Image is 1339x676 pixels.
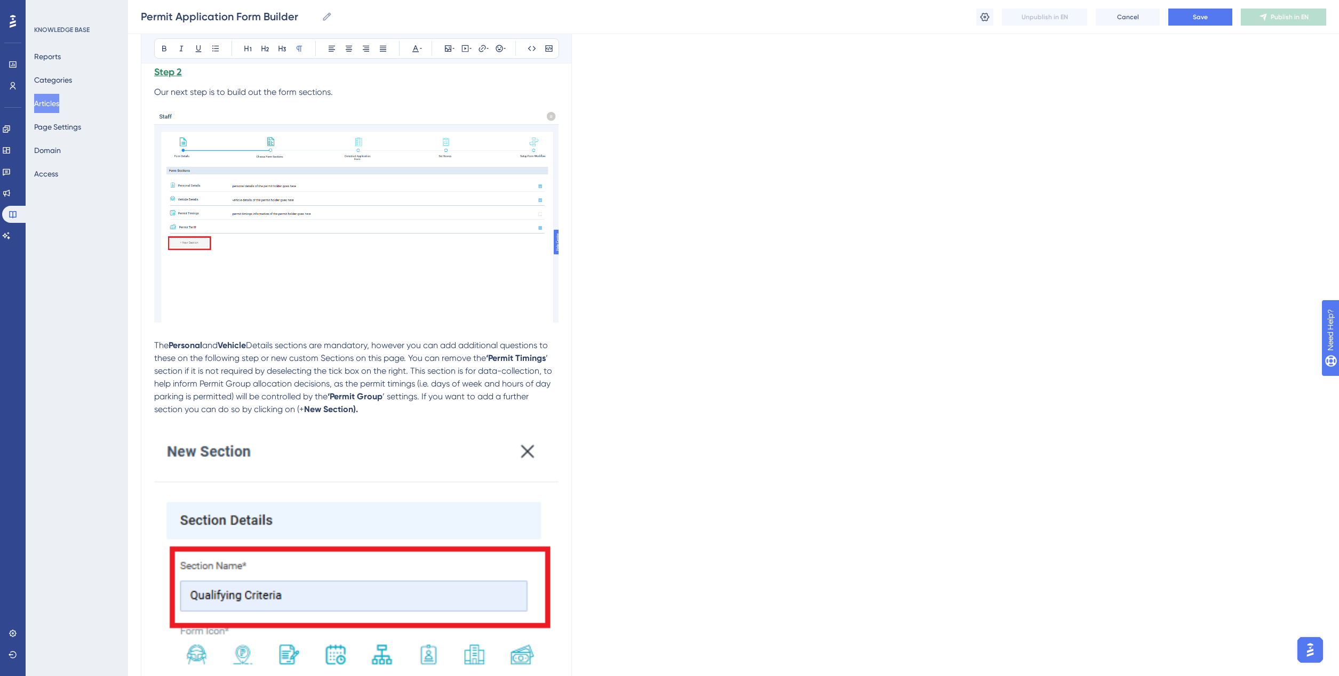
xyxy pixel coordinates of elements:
[328,391,382,401] strong: ‘Permit Group
[304,404,358,414] strong: New Section).
[486,353,546,363] strong: ‘Permit Timings
[154,340,169,350] span: The
[34,70,72,90] button: Categories
[34,141,61,160] button: Domain
[34,94,59,113] button: Articles
[141,9,317,24] input: Article Name
[1022,13,1068,21] span: Unpublish in EN
[34,26,90,34] div: KNOWLEDGE BASE
[1271,13,1309,21] span: Publish in EN
[154,340,550,363] span: Details sections are mandatory, however you can add additional questions to these on the followin...
[1294,634,1326,666] iframe: UserGuiding AI Assistant Launcher
[169,340,202,350] strong: Personal
[1241,9,1326,26] button: Publish in EN
[1117,13,1139,21] span: Cancel
[34,164,58,183] button: Access
[1193,13,1208,21] span: Save
[25,3,67,15] span: Need Help?
[202,340,218,350] span: and
[154,391,531,414] span: ’ settings. If you want to add a further section you can do so by clicking on (+
[34,117,81,136] button: Page Settings
[154,353,554,401] span: ’ section if it is not required by deselecting the tick box on the right. This section is for dat...
[1002,9,1087,26] button: Unpublish in EN
[154,66,182,78] strong: Step 2
[34,47,61,66] button: Reports
[218,340,246,350] strong: Vehicle
[1096,9,1160,26] button: Cancel
[154,87,333,97] span: Our next step is to build out the form sections.
[1168,9,1232,26] button: Save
